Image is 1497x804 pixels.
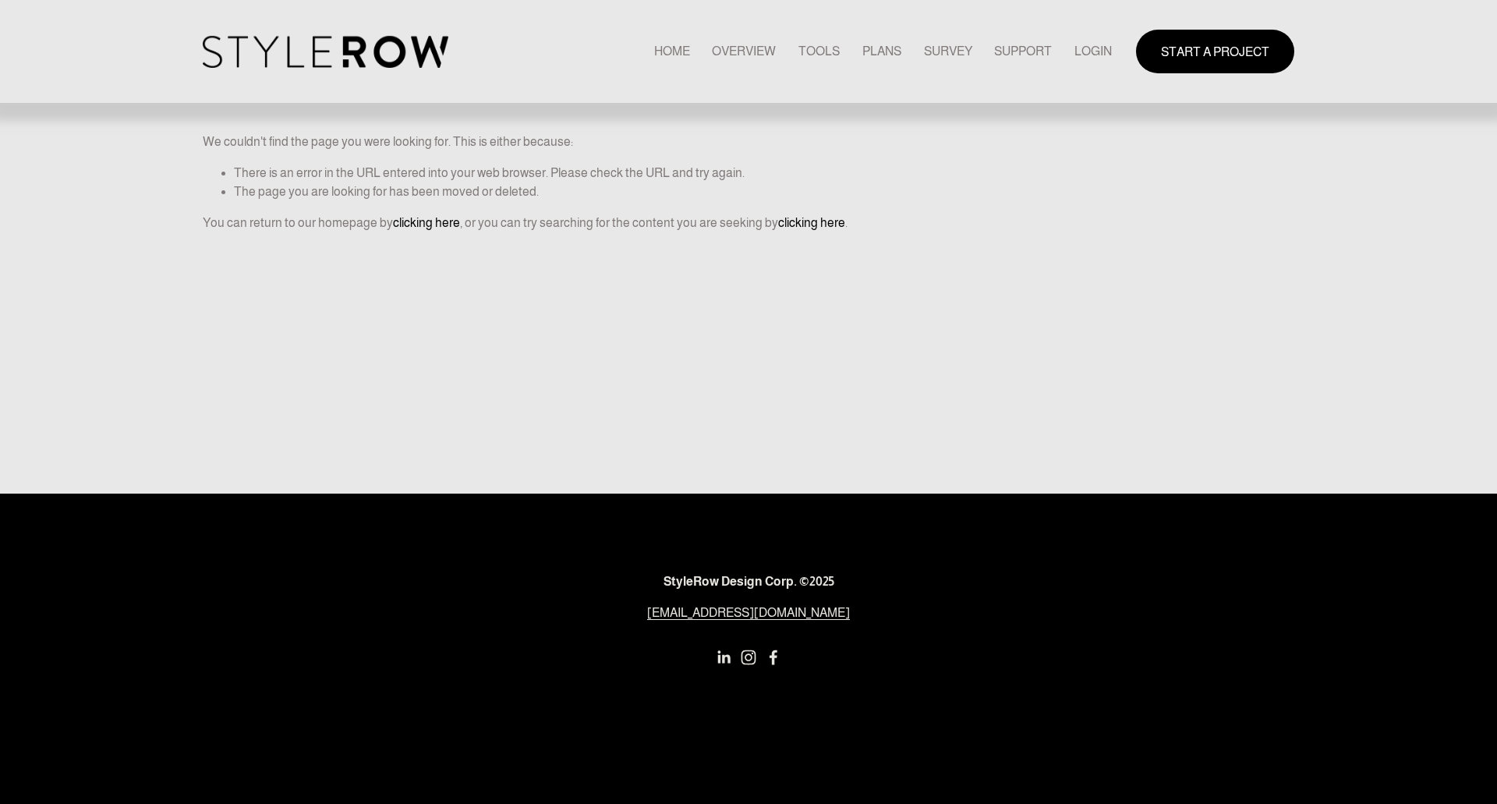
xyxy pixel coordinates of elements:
a: Instagram [741,650,756,665]
a: PLANS [862,41,901,62]
a: clicking here [393,216,460,229]
img: StyleRow [203,36,448,68]
strong: StyleRow Design Corp. ©2025 [664,575,834,588]
a: [EMAIL_ADDRESS][DOMAIN_NAME] [647,604,850,622]
p: You can return to our homepage by , or you can try searching for the content you are seeking by . [203,214,1294,232]
a: LOGIN [1074,41,1112,62]
a: SURVEY [924,41,972,62]
li: There is an error in the URL entered into your web browser. Please check the URL and try again. [234,164,1294,182]
a: START A PROJECT [1136,30,1294,73]
a: TOOLS [798,41,840,62]
a: folder dropdown [994,41,1052,62]
span: SUPPORT [994,42,1052,61]
a: HOME [654,41,690,62]
a: OVERVIEW [712,41,776,62]
li: The page you are looking for has been moved or deleted. [234,182,1294,201]
p: We couldn't find the page you were looking for. This is either because: [203,73,1294,151]
a: LinkedIn [716,650,731,665]
a: Facebook [766,650,781,665]
a: clicking here [778,216,845,229]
